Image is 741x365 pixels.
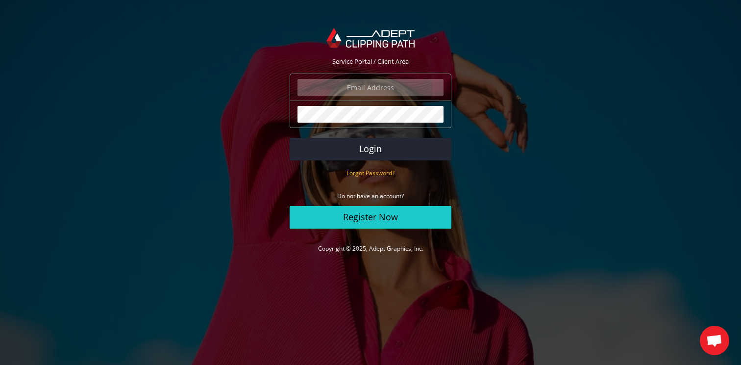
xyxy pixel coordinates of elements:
a: Åben chat [700,326,729,355]
img: Adept Graphics [326,28,414,48]
small: Do not have an account? [337,192,404,200]
button: Login [290,138,451,160]
a: Register Now [290,206,451,229]
a: Forgot Password? [346,168,395,177]
span: Service Portal / Client Area [332,57,409,66]
input: Email Address [297,79,444,96]
small: Forgot Password? [346,169,395,177]
a: Copyright © 2025, Adept Graphics, Inc. [318,244,423,253]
